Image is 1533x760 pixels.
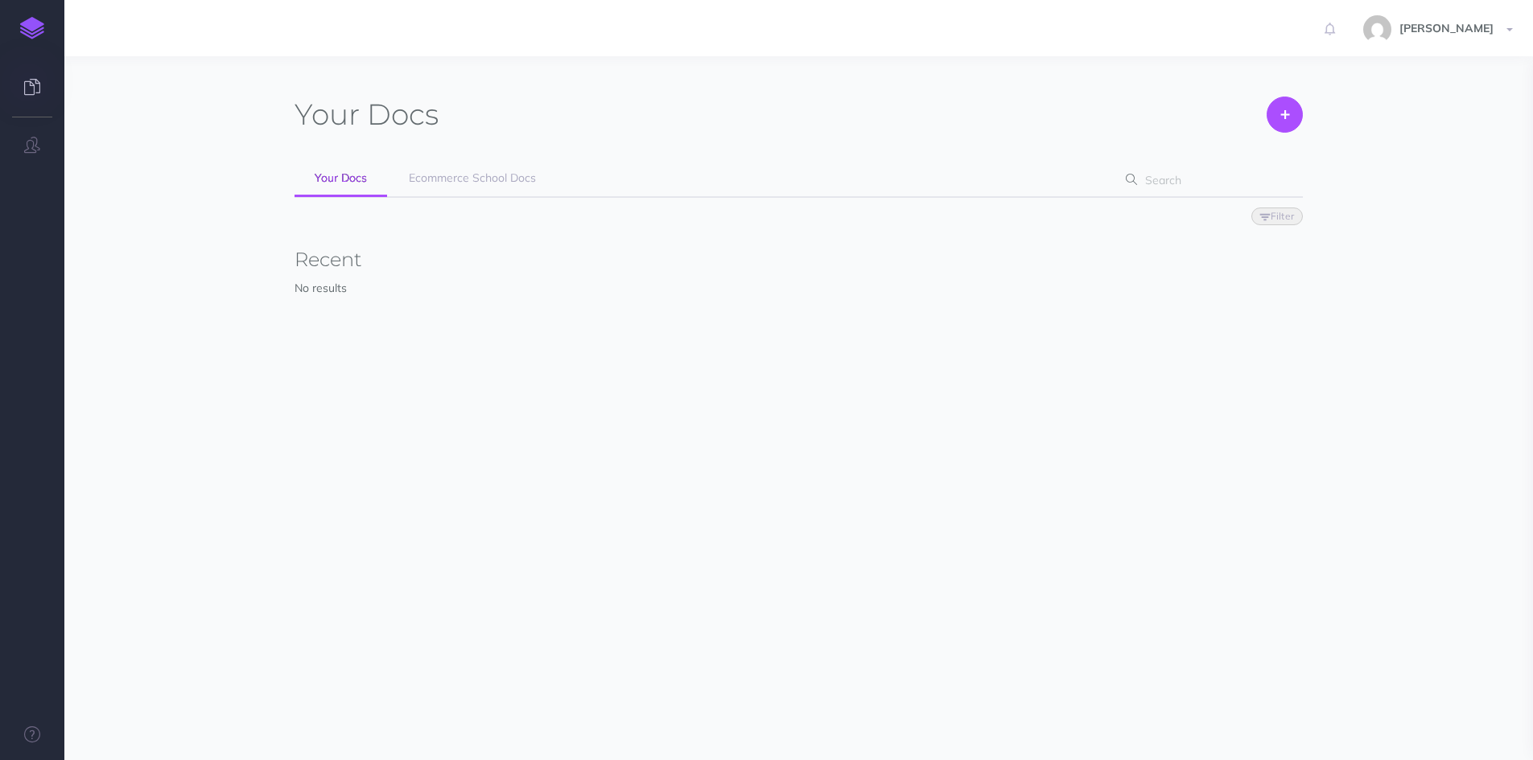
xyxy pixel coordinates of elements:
span: Ecommerce School Docs [409,170,536,185]
h3: Recent [295,249,1303,270]
input: Search [1140,166,1278,195]
img: 773ddf364f97774a49de44848d81cdba.jpg [1363,15,1391,43]
h1: Docs [295,97,439,133]
a: Your Docs [295,161,387,197]
span: [PERSON_NAME] [1391,21,1502,35]
span: Your [295,97,360,132]
button: Filter [1251,207,1303,225]
a: Ecommerce School Docs [389,161,556,196]
span: Your Docs [315,170,367,185]
img: logo-mark.svg [20,17,44,39]
p: No results [295,279,1303,297]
